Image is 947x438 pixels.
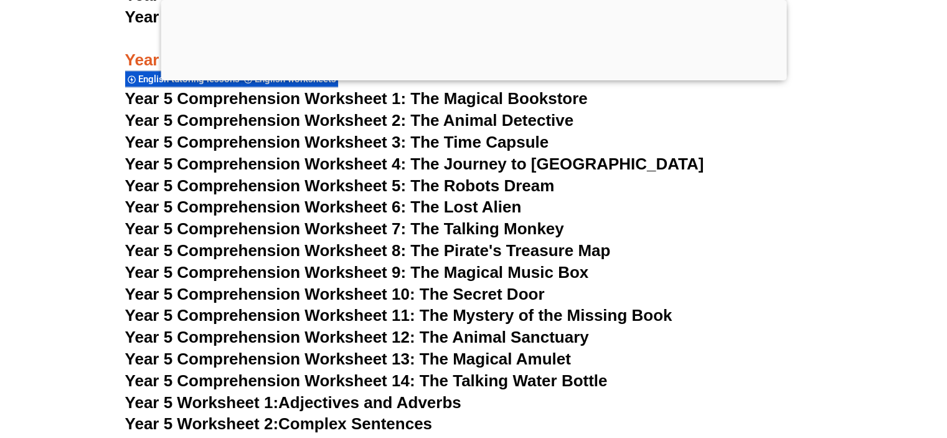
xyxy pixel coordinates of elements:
[125,89,588,108] a: Year 5 Comprehension Worksheet 1: The Magical Bookstore
[125,350,571,368] a: Year 5 Comprehension Worksheet 13: The Magical Amulet
[125,7,381,26] a: Year 4 Worksheet 20:Punctuation
[125,70,242,87] div: English tutoring lessons
[125,155,704,173] a: Year 5 Comprehension Worksheet 4: The Journey to [GEOGRAPHIC_DATA]
[125,414,279,433] span: Year 5 Worksheet 2:
[255,74,340,85] span: English worksheets
[125,198,522,216] a: Year 5 Comprehension Worksheet 6: The Lost Alien
[125,306,672,325] a: Year 5 Comprehension Worksheet 11: The Mystery of the Missing Book
[125,263,589,282] a: Year 5 Comprehension Worksheet 9: The Magical Music Box
[125,111,574,130] a: Year 5 Comprehension Worksheet 2: The Animal Detective
[125,328,589,346] a: Year 5 Comprehension Worksheet 12: The Animal Sanctuary
[125,371,608,390] a: Year 5 Comprehension Worksheet 14: The Talking Water Bottle
[125,176,555,195] a: Year 5 Comprehension Worksheet 5: The Robots Dream
[125,133,549,151] a: Year 5 Comprehension Worksheet 3: The Time Capsule
[125,241,611,260] a: Year 5 Comprehension Worksheet 8: The Pirate's Treasure Map
[125,393,461,412] a: Year 5 Worksheet 1:Adjectives and Adverbs
[125,414,432,433] a: Year 5 Worksheet 2:Complex Sentences
[125,393,279,412] span: Year 5 Worksheet 1:
[740,298,947,438] iframe: Chat Widget
[125,7,288,26] span: Year 4 Worksheet 20:
[125,29,822,71] h3: Year 5 English Worksheets
[125,285,545,303] a: Year 5 Comprehension Worksheet 10: The Secret Door
[125,219,564,238] a: Year 5 Comprehension Worksheet 7: The Talking Monkey
[138,74,243,85] span: English tutoring lessons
